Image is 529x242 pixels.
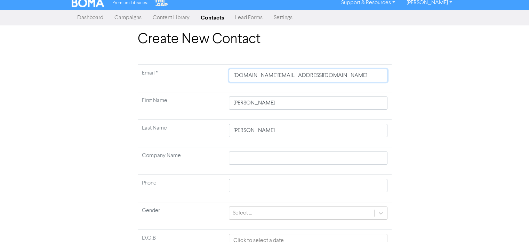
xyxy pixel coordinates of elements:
a: Lead Forms [230,11,268,25]
a: Settings [268,11,298,25]
h1: Create New Contact [138,31,392,48]
td: Gender [138,202,225,230]
td: Last Name [138,120,225,147]
iframe: Chat Widget [494,209,529,242]
a: Content Library [147,11,195,25]
span: Premium Libraries: [112,1,148,5]
a: Contacts [195,11,230,25]
a: Campaigns [109,11,147,25]
td: First Name [138,92,225,120]
td: Phone [138,175,225,202]
td: Required [138,65,225,92]
td: Company Name [138,147,225,175]
div: Select ... [233,209,252,217]
a: Dashboard [72,11,109,25]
